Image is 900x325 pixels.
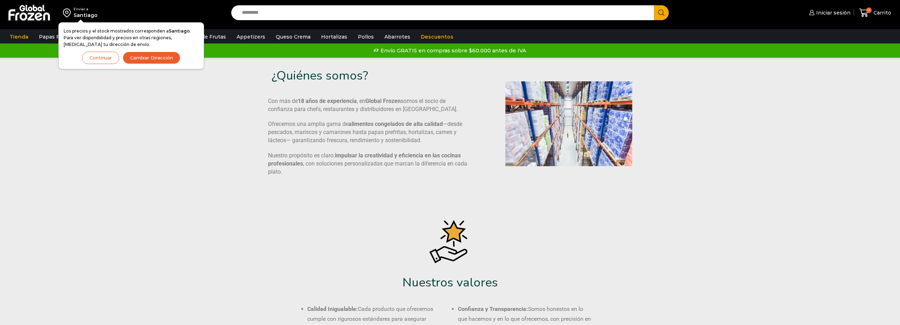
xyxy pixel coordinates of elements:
[268,152,469,176] p: Nuestro propósito es claro: , con soluciones personalizadas que marcan la diferencia en cada plato.
[381,30,414,43] a: Abarrotes
[35,30,75,43] a: Papas Fritas
[307,306,358,312] b: Calidad Inigualable:
[318,30,351,43] a: Hortalizas
[64,28,199,48] p: Los precios y el stock mostrados corresponden a . Para ver disponibilidad y precios en otras regi...
[348,121,443,127] b: alimentos congelados de alta calidad
[872,9,891,16] span: Carrito
[82,52,119,64] button: Continuar
[807,6,850,20] a: Iniciar sesión
[74,7,98,12] div: Enviar a
[858,5,893,21] a: 0 Carrito
[814,9,850,16] span: Iniciar sesión
[6,30,32,43] a: Tienda
[74,12,98,19] div: Santiago
[233,30,269,43] a: Appetizers
[268,152,461,167] b: impulsar la creatividad y eficiencia en las cocinas profesionales
[268,120,469,145] p: Ofrecemos una amplia gama de —desde pescados, mariscos y camarones hasta papas prefritas, hortali...
[169,28,190,34] strong: Santiago
[458,306,528,312] b: Confianza y Transparencia:
[63,7,74,19] img: address-field-icon.svg
[268,97,469,114] p: Con más de , en somos el socio de confianza para chefs, restaurantes y distribuidores en [GEOGRAP...
[866,7,872,13] span: 0
[354,30,377,43] a: Pollos
[256,275,645,290] h2: Nuestros valores
[417,30,457,43] a: Descuentos
[272,30,314,43] a: Queso Crema
[298,98,357,104] b: 18 años de experiencia
[182,30,230,43] a: Pulpa de Frutas
[123,52,180,64] button: Cambiar Dirección
[654,5,669,20] button: Search button
[365,98,401,104] b: Global Frozen
[272,68,443,83] h3: ¿Quiénes somos?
